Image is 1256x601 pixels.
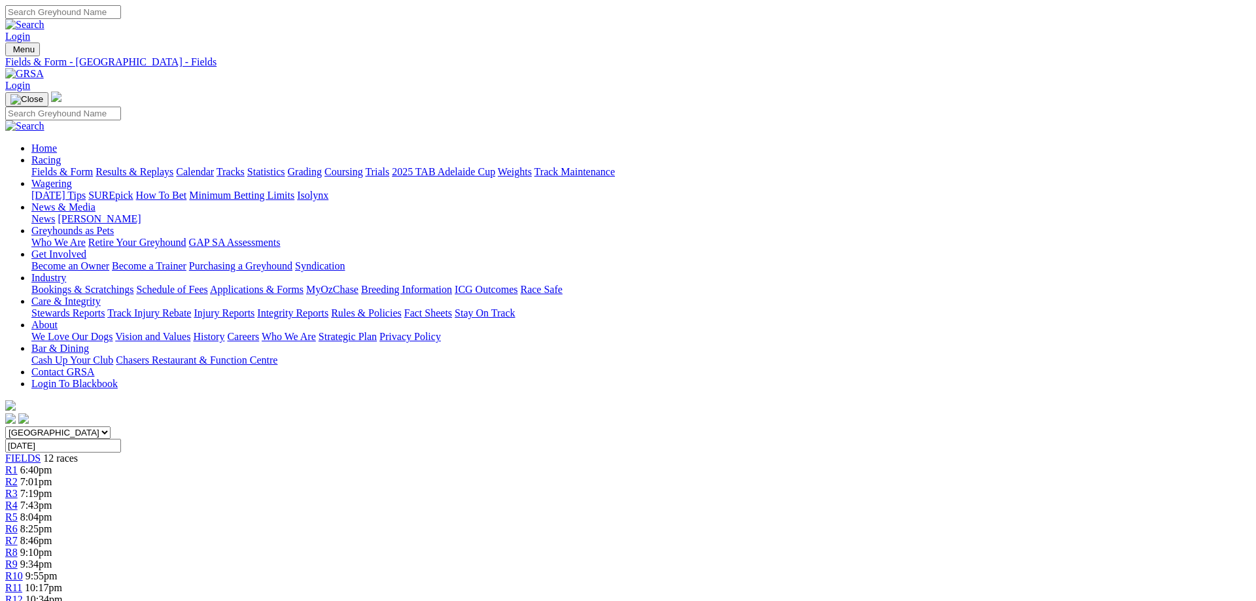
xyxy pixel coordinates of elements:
a: Breeding Information [361,284,452,295]
div: Bar & Dining [31,354,1251,366]
a: Injury Reports [194,307,254,318]
a: Vision and Values [115,331,190,342]
a: Racing [31,154,61,165]
a: Become an Owner [31,260,109,271]
a: R1 [5,464,18,475]
a: Trials [365,166,389,177]
a: ICG Outcomes [455,284,517,295]
a: News & Media [31,201,96,213]
span: 9:10pm [20,547,52,558]
input: Search [5,107,121,120]
a: Race Safe [520,284,562,295]
a: Fields & Form [31,166,93,177]
a: Become a Trainer [112,260,186,271]
a: SUREpick [88,190,133,201]
a: Wagering [31,178,72,189]
img: Close [10,94,43,105]
span: 10:17pm [25,582,62,593]
a: Applications & Forms [210,284,304,295]
a: How To Bet [136,190,187,201]
a: Fields & Form - [GEOGRAPHIC_DATA] - Fields [5,56,1251,68]
a: Bookings & Scratchings [31,284,133,295]
a: Stewards Reports [31,307,105,318]
img: Search [5,120,44,132]
span: 8:25pm [20,523,52,534]
div: About [31,331,1251,343]
a: Purchasing a Greyhound [189,260,292,271]
button: Toggle navigation [5,92,48,107]
a: FIELDS [5,453,41,464]
a: History [193,331,224,342]
img: logo-grsa-white.png [5,400,16,411]
a: We Love Our Dogs [31,331,113,342]
a: R8 [5,547,18,558]
a: Stay On Track [455,307,515,318]
a: Greyhounds as Pets [31,225,114,236]
a: R6 [5,523,18,534]
a: Isolynx [297,190,328,201]
a: Home [31,143,57,154]
a: Get Involved [31,249,86,260]
a: R7 [5,535,18,546]
a: Login To Blackbook [31,378,118,389]
a: Bar & Dining [31,343,89,354]
a: Fact Sheets [404,307,452,318]
a: R3 [5,488,18,499]
button: Toggle navigation [5,43,40,56]
a: MyOzChase [306,284,358,295]
a: Calendar [176,166,214,177]
a: Who We Are [31,237,86,248]
div: Industry [31,284,1251,296]
a: Track Injury Rebate [107,307,191,318]
span: 8:04pm [20,511,52,523]
a: Syndication [295,260,345,271]
img: facebook.svg [5,413,16,424]
a: R2 [5,476,18,487]
a: R9 [5,558,18,570]
a: [PERSON_NAME] [58,213,141,224]
a: R5 [5,511,18,523]
a: R11 [5,582,22,593]
a: Statistics [247,166,285,177]
a: Careers [227,331,259,342]
div: Care & Integrity [31,307,1251,319]
img: GRSA [5,68,44,80]
a: 2025 TAB Adelaide Cup [392,166,495,177]
a: Rules & Policies [331,307,402,318]
a: R4 [5,500,18,511]
a: News [31,213,55,224]
a: Who We Are [262,331,316,342]
span: 6:40pm [20,464,52,475]
a: Results & Replays [96,166,173,177]
div: Greyhounds as Pets [31,237,1251,249]
a: Coursing [324,166,363,177]
a: GAP SA Assessments [189,237,281,248]
a: Login [5,31,30,42]
span: 7:43pm [20,500,52,511]
div: Wagering [31,190,1251,201]
a: Contact GRSA [31,366,94,377]
a: Cash Up Your Club [31,354,113,366]
div: Get Involved [31,260,1251,272]
div: Racing [31,166,1251,178]
img: logo-grsa-white.png [51,92,61,102]
a: Minimum Betting Limits [189,190,294,201]
a: Privacy Policy [379,331,441,342]
span: Menu [13,44,35,54]
span: 9:55pm [26,570,58,581]
span: 7:19pm [20,488,52,499]
a: Integrity Reports [257,307,328,318]
span: 9:34pm [20,558,52,570]
span: R10 [5,570,23,581]
img: twitter.svg [18,413,29,424]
